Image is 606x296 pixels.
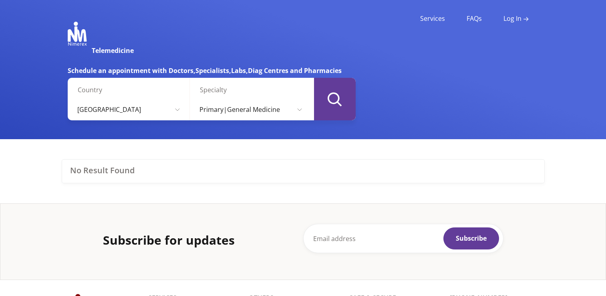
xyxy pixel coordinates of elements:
a: FAQs [467,15,482,22]
img: Nimerex [68,22,87,46]
button: Subscribe [443,227,499,249]
input: Email address [308,227,499,249]
a: Log in [503,15,529,22]
label: Country [78,85,185,95]
a: Services [420,15,445,22]
h2: Subscribe for updates [103,233,243,248]
strong: No Result Found [70,166,538,175]
h6: Schedule an appointment with Doctors,Specialists,Labs,Diag Centres and Pharmacies [68,67,356,75]
label: Specialty [200,85,308,95]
